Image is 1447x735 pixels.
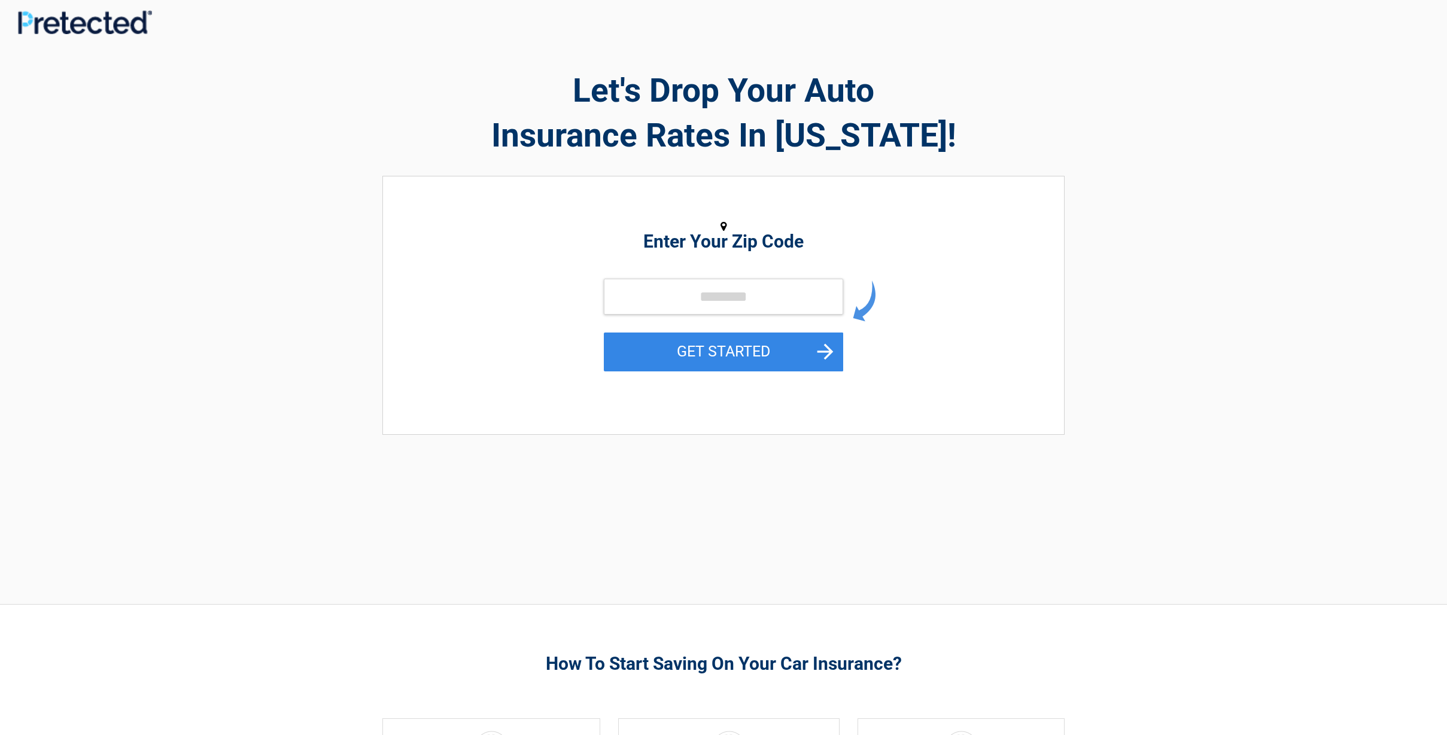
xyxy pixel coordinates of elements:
button: GET STARTED [604,333,843,371]
h2: Let's Drop Your Auto Insurance Rates In [US_STATE]! [382,68,1065,158]
img: Main Logo [18,10,152,35]
img: arrow [853,280,876,322]
h2: Enter Your Zip Code [449,234,998,249]
h3: How To Start Saving On Your Car Insurance? [382,652,1065,675]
